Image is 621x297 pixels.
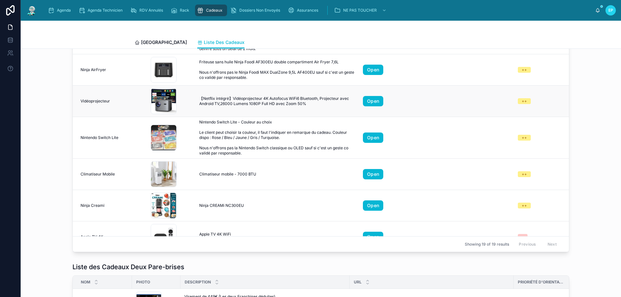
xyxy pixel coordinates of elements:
[204,39,245,46] span: Liste Des Cadeaux
[81,67,106,72] span: Ninja AirFryer
[199,203,244,208] span: Ninja CREAMi NC300EU
[199,120,355,156] span: Nintendo Switch Lite - Couleur au choix Le client peut choisir la couleur, il faut l'indiquer en ...
[88,8,123,13] span: Agenda Technicien
[139,8,163,13] span: RDV Annulés
[363,65,383,75] a: Open
[199,96,355,106] span: 【Netflix intégré】Vidéoprojecteur 4K Autofocus WiFi6 Bluetooth, Projecteur avec Android TV,26000 L...
[136,280,150,285] span: Photo
[354,280,362,285] span: URL
[81,99,110,104] span: Vidéoprojecteur
[239,8,280,13] span: Dossiers Non Envoyés
[522,98,527,104] div: ++
[522,135,527,141] div: ++
[46,5,75,16] a: Agenda
[169,5,194,16] a: Rack
[185,280,211,285] span: Description
[363,200,383,211] a: Open
[180,8,189,13] span: Rack
[81,234,103,239] span: Apple TV 4K
[608,8,613,13] span: EP
[199,172,256,177] span: Climatiseur mobile - 7000 BTU
[135,37,187,49] a: [GEOGRAPHIC_DATA]
[81,135,118,140] span: Nintendo Switch Lite
[286,5,323,16] a: Assurances
[199,232,341,242] span: Apple TV 4K WiFi Compatible avec tout téléviseur disposant d'une prise HDMI
[522,234,524,240] div: -
[77,5,127,16] a: Agenda Technicien
[26,5,38,16] img: App logo
[363,169,383,179] a: Open
[195,5,227,16] a: Cadeaux
[297,8,318,13] span: Assurances
[522,203,527,208] div: ++
[81,280,90,285] span: Nom
[228,5,285,16] a: Dossiers Non Envoyés
[465,241,509,247] span: Showing 19 of 19 results
[363,133,383,143] a: Open
[128,5,168,16] a: RDV Annulés
[81,172,115,177] span: Climatiseur Mobile
[81,203,104,208] span: Ninja Creami
[197,37,245,49] a: Liste Des Cadeaux
[363,96,383,106] a: Open
[363,232,383,242] a: Open
[332,5,390,16] a: NE PAS TOUCHER
[522,67,527,73] div: ++
[199,59,355,80] span: Friteuse sans huile Ninja Foodi AF300EU double compartiment Air Fryer 7,6L Nous n'offrons pas le ...
[518,280,565,285] span: Prioriété d'Orientation
[141,39,187,46] span: [GEOGRAPHIC_DATA]
[343,8,377,13] span: NE PAS TOUCHER
[57,8,71,13] span: Agenda
[522,171,527,177] div: ++
[206,8,223,13] span: Cadeaux
[72,262,184,271] h1: Liste des Cadeaux Deux Pare-brises
[43,3,595,17] div: scrollable content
